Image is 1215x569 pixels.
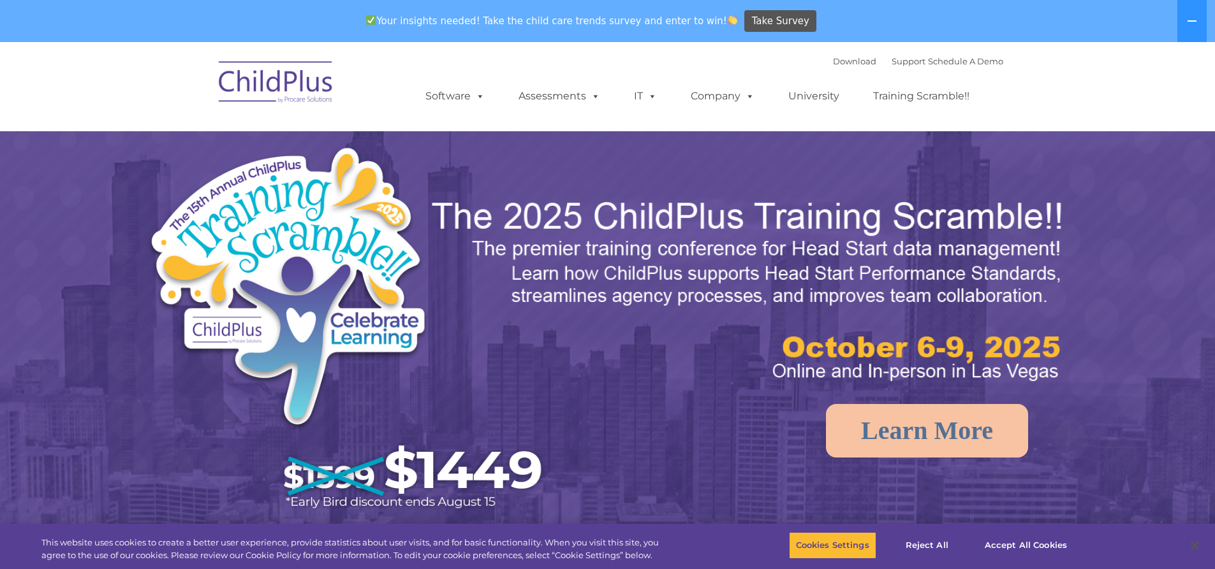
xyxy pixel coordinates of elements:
[860,83,982,109] a: Training Scramble!!
[752,10,809,32] span: Take Survey
[928,56,1003,66] a: Schedule A Demo
[361,8,743,33] span: Your insights needed! Take the child care trends survey and enter to win!
[826,404,1028,457] a: Learn More
[621,83,670,109] a: IT
[833,56,876,66] a: Download
[776,83,852,109] a: University
[744,10,816,32] a: Take Survey
[506,83,613,109] a: Assessments
[1181,531,1209,559] button: Close
[892,56,925,66] a: Support
[212,52,340,116] img: ChildPlus by Procare Solutions
[177,84,216,94] span: Last name
[728,15,737,25] img: 👏
[413,83,497,109] a: Software
[177,136,232,146] span: Phone number
[41,537,668,561] div: This website uses cookies to create a better user experience, provide statistics about user visit...
[366,15,376,25] img: ✅
[789,532,876,559] button: Cookies Settings
[978,532,1074,559] button: Accept All Cookies
[887,532,967,559] button: Reject All
[678,83,767,109] a: Company
[833,56,1003,66] font: |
